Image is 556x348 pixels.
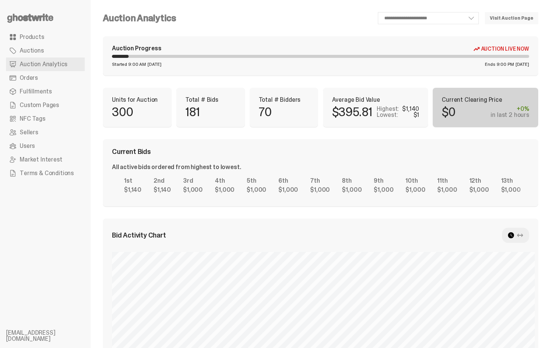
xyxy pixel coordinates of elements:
[442,97,529,103] p: Current Clearing Price
[20,129,38,135] span: Sellers
[310,187,330,193] div: $1,000
[332,106,372,118] p: $395.81
[342,178,362,184] div: 8th
[437,178,457,184] div: 11th
[469,178,489,184] div: 12th
[405,178,425,184] div: 10th
[6,30,85,44] a: Products
[6,126,85,139] a: Sellers
[20,157,62,163] span: Market Interest
[112,97,163,103] p: Units for Auction
[185,106,200,118] p: 181
[247,187,266,193] div: $1,000
[332,97,419,103] p: Average Bid Value
[6,166,85,180] a: Terms & Conditions
[374,187,393,193] div: $1,000
[437,187,457,193] div: $1,000
[491,112,529,118] div: in last 2 hours
[278,187,298,193] div: $1,000
[148,62,161,67] span: [DATE]
[516,62,529,67] span: [DATE]
[20,89,52,95] span: Fulfillments
[112,62,146,67] span: Started 9:00 AM
[183,178,203,184] div: 3rd
[112,106,134,118] p: 300
[103,14,176,23] h4: Auction Analytics
[112,148,151,155] span: Current Bids
[259,97,309,103] p: Total # Bidders
[278,178,298,184] div: 6th
[374,178,393,184] div: 9th
[183,187,203,193] div: $1,000
[215,178,235,184] div: 4th
[124,178,141,184] div: 1st
[259,106,272,118] p: 70
[6,85,85,98] a: Fulfillments
[215,187,235,193] div: $1,000
[20,34,44,40] span: Products
[154,187,171,193] div: $1,140
[112,164,241,170] div: All active bids ordered from highest to lowest.
[413,112,419,118] div: $1
[485,62,514,67] span: Ends 9:00 PM
[6,98,85,112] a: Custom Pages
[185,97,236,103] p: Total # Bids
[469,187,489,193] div: $1,000
[402,106,419,112] div: $1,140
[377,112,398,118] p: Lowest:
[6,139,85,153] a: Users
[377,106,399,112] p: Highest:
[6,44,85,57] a: Auctions
[491,106,529,112] div: +0%
[20,75,38,81] span: Orders
[6,71,85,85] a: Orders
[112,232,166,239] span: Bid Activity Chart
[112,45,161,52] div: Auction Progress
[481,46,529,52] span: Auction Live Now
[20,143,35,149] span: Users
[154,178,171,184] div: 2nd
[485,12,538,24] a: Visit Auction Page
[501,187,521,193] div: $1,000
[6,57,85,71] a: Auction Analytics
[124,187,141,193] div: $1,140
[20,61,67,67] span: Auction Analytics
[6,112,85,126] a: NFC Tags
[20,102,59,108] span: Custom Pages
[247,178,266,184] div: 5th
[342,187,362,193] div: $1,000
[405,187,425,193] div: $1,000
[20,170,74,176] span: Terms & Conditions
[501,178,521,184] div: 13th
[20,116,45,122] span: NFC Tags
[442,106,455,118] p: $0
[310,178,330,184] div: 7th
[20,48,44,54] span: Auctions
[6,330,97,342] li: [EMAIL_ADDRESS][DOMAIN_NAME]
[6,153,85,166] a: Market Interest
